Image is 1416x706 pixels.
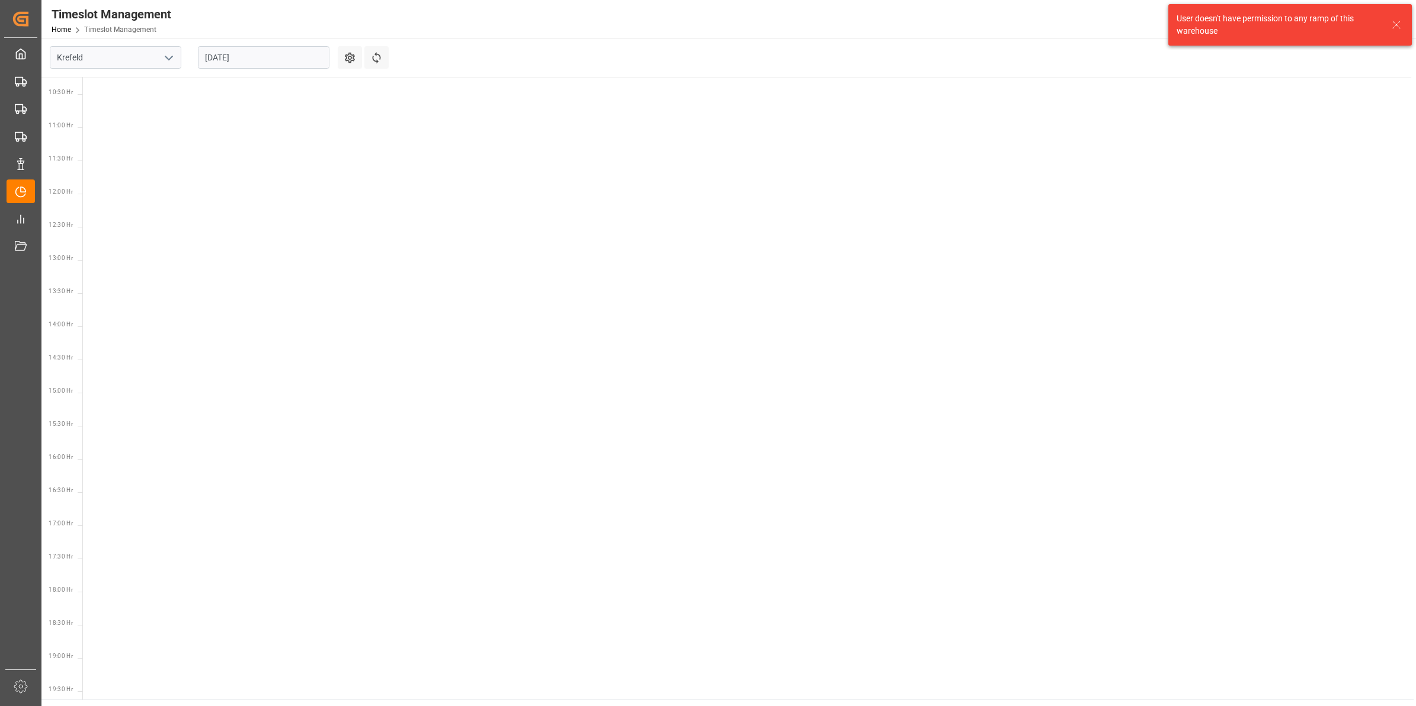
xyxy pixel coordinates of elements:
span: 14:30 Hr [49,354,73,361]
button: open menu [159,49,177,67]
a: Home [52,25,71,34]
span: 19:00 Hr [49,653,73,659]
span: 15:30 Hr [49,421,73,427]
span: 11:30 Hr [49,155,73,162]
span: 18:00 Hr [49,586,73,593]
span: 12:00 Hr [49,188,73,195]
div: Timeslot Management [52,5,171,23]
span: 10:30 Hr [49,89,73,95]
span: 12:30 Hr [49,222,73,228]
span: 13:30 Hr [49,288,73,294]
span: 11:00 Hr [49,122,73,129]
span: 16:30 Hr [49,487,73,493]
div: User doesn't have permission to any ramp of this warehouse [1177,12,1380,37]
input: DD.MM.YYYY [198,46,329,69]
span: 17:30 Hr [49,553,73,560]
span: 16:00 Hr [49,454,73,460]
span: 17:00 Hr [49,520,73,527]
span: 14:00 Hr [49,321,73,328]
span: 19:30 Hr [49,686,73,692]
span: 15:00 Hr [49,387,73,394]
span: 18:30 Hr [49,620,73,626]
input: Type to search/select [50,46,181,69]
span: 13:00 Hr [49,255,73,261]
